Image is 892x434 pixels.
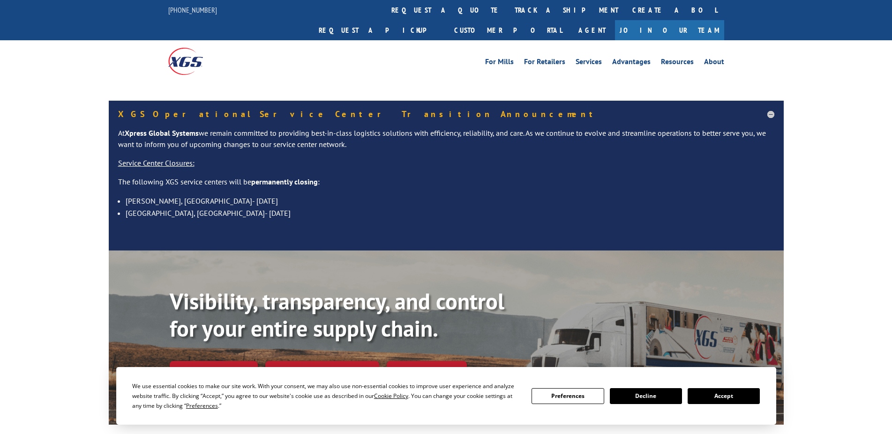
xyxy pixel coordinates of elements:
h5: XGS Operational Service Center Transition Announcement [118,110,774,118]
p: At we remain committed to providing best-in-class logistics solutions with efficiency, reliabilit... [118,128,774,158]
a: About [704,58,724,68]
a: Track shipment [170,361,258,381]
li: [GEOGRAPHIC_DATA], [GEOGRAPHIC_DATA]- [DATE] [126,207,774,219]
span: Cookie Policy [374,392,408,400]
strong: Xpress Global Systems [125,128,199,138]
a: Agent [569,20,615,40]
div: Cookie Consent Prompt [116,367,776,425]
a: Customer Portal [447,20,569,40]
a: XGS ASSISTANT [387,361,467,381]
strong: permanently closing [251,177,318,186]
u: Service Center Closures: [118,158,195,168]
p: The following XGS service centers will be : [118,177,774,195]
b: Visibility, transparency, and control for your entire supply chain. [170,287,504,343]
span: Preferences [186,402,218,410]
a: Advantages [612,58,651,68]
button: Preferences [532,388,604,404]
div: We use essential cookies to make our site work. With your consent, we may also use non-essential ... [132,381,520,411]
a: [PHONE_NUMBER] [168,5,217,15]
a: Resources [661,58,694,68]
a: Services [576,58,602,68]
a: Join Our Team [615,20,724,40]
a: Request a pickup [312,20,447,40]
button: Decline [610,388,682,404]
a: Calculate transit time [265,361,379,381]
li: [PERSON_NAME], [GEOGRAPHIC_DATA]- [DATE] [126,195,774,207]
a: For Mills [485,58,514,68]
button: Accept [688,388,760,404]
a: For Retailers [524,58,565,68]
